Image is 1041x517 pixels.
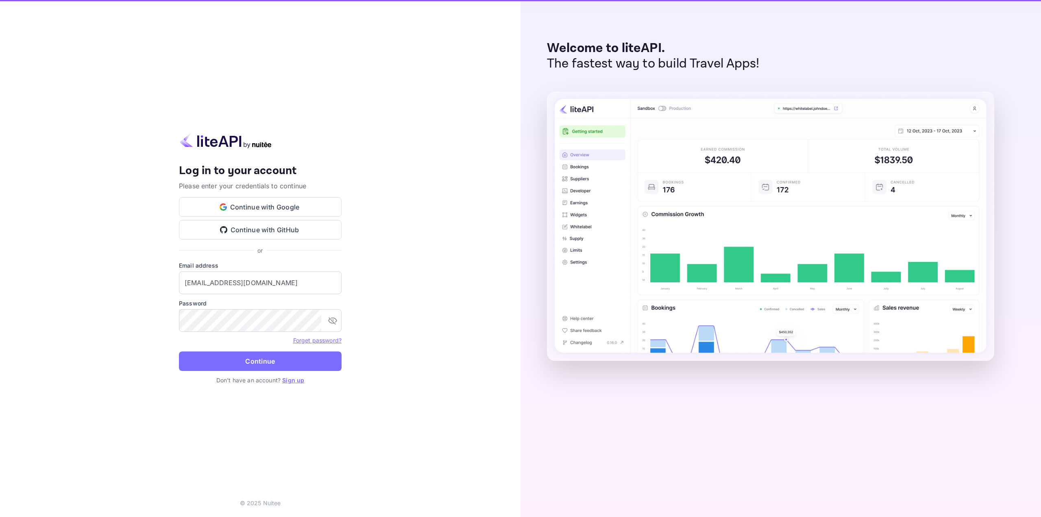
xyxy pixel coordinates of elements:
label: Password [179,299,342,308]
h4: Log in to your account [179,164,342,178]
a: Forget password? [293,337,342,344]
img: liteAPI Dashboard Preview [547,92,994,361]
p: © 2025 Nuitee [240,499,281,507]
label: Email address [179,261,342,270]
p: The fastest way to build Travel Apps! [547,56,760,72]
img: liteapi [179,133,272,148]
a: Sign up [282,377,304,384]
a: Forget password? [293,336,342,344]
input: Enter your email address [179,271,342,294]
p: Don't have an account? [179,376,342,384]
p: Welcome to liteAPI. [547,41,760,56]
p: or [257,246,263,255]
button: Continue [179,351,342,371]
button: Continue with GitHub [179,220,342,240]
p: Please enter your credentials to continue [179,181,342,191]
button: Continue with Google [179,197,342,217]
button: toggle password visibility [324,312,341,329]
